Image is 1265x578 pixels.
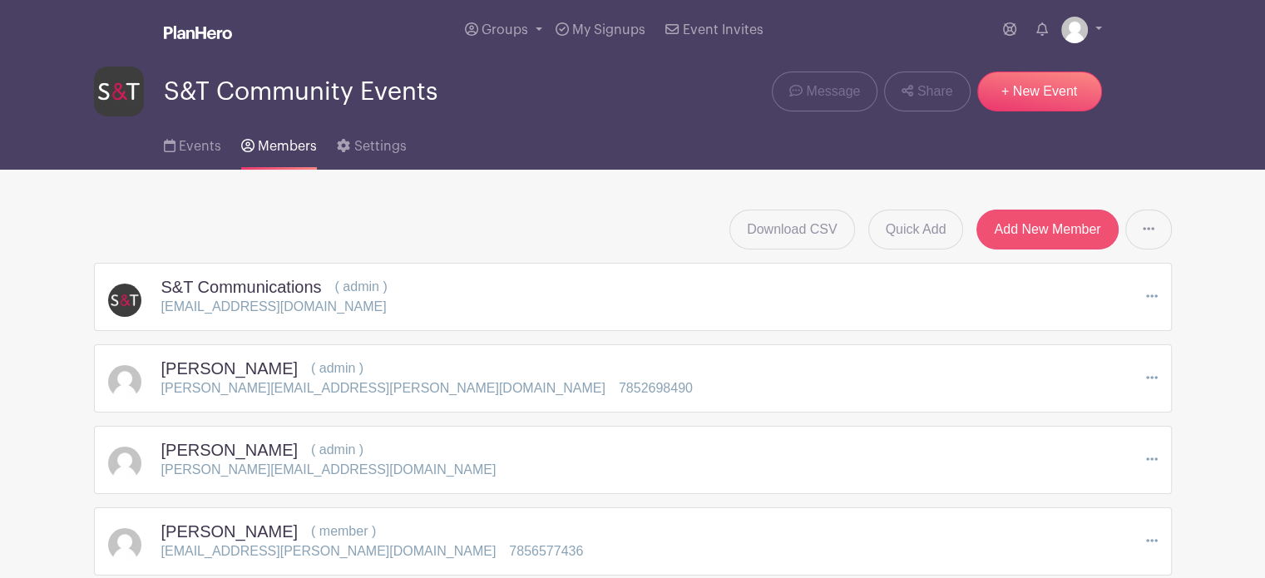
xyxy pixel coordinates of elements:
[806,82,860,101] span: Message
[311,524,376,538] span: ( member )
[108,365,141,398] img: default-ce2991bfa6775e67f084385cd625a349d9dcbb7a52a09fb2fda1e96e2d18dcdb.png
[884,72,970,111] a: Share
[917,82,953,101] span: Share
[164,116,221,170] a: Events
[976,210,1118,249] a: Add New Member
[619,378,693,398] p: 7852698490
[108,447,141,480] img: default-ce2991bfa6775e67f084385cd625a349d9dcbb7a52a09fb2fda1e96e2d18dcdb.png
[161,378,605,398] p: [PERSON_NAME][EMAIL_ADDRESS][PERSON_NAME][DOMAIN_NAME]
[311,361,363,375] span: ( admin )
[161,277,322,297] h5: S&T Communications
[1061,17,1088,43] img: default-ce2991bfa6775e67f084385cd625a349d9dcbb7a52a09fb2fda1e96e2d18dcdb.png
[572,23,645,37] span: My Signups
[977,72,1102,111] a: + New Event
[729,210,855,249] a: Download CSV
[161,460,497,480] p: [PERSON_NAME][EMAIL_ADDRESS][DOMAIN_NAME]
[258,140,317,153] span: Members
[683,23,763,37] span: Event Invites
[161,521,298,541] h5: [PERSON_NAME]
[354,140,407,153] span: Settings
[335,279,388,294] span: ( admin )
[108,528,141,561] img: default-ce2991bfa6775e67f084385cd625a349d9dcbb7a52a09fb2fda1e96e2d18dcdb.png
[179,140,221,153] span: Events
[868,210,964,249] a: Quick Add
[311,442,363,457] span: ( admin )
[94,67,144,116] img: s-and-t-logo-planhero.png
[164,78,437,106] span: S&T Community Events
[337,116,406,170] a: Settings
[772,72,877,111] a: Message
[161,541,497,561] p: [EMAIL_ADDRESS][PERSON_NAME][DOMAIN_NAME]
[108,284,141,317] img: s-and-t-logo-planhero.png
[482,23,528,37] span: Groups
[161,440,298,460] h5: [PERSON_NAME]
[161,358,298,378] h5: [PERSON_NAME]
[164,26,232,39] img: logo_white-6c42ec7e38ccf1d336a20a19083b03d10ae64f83f12c07503d8b9e83406b4c7d.svg
[161,297,387,317] p: [EMAIL_ADDRESS][DOMAIN_NAME]
[509,541,583,561] p: 7856577436
[241,116,317,170] a: Members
